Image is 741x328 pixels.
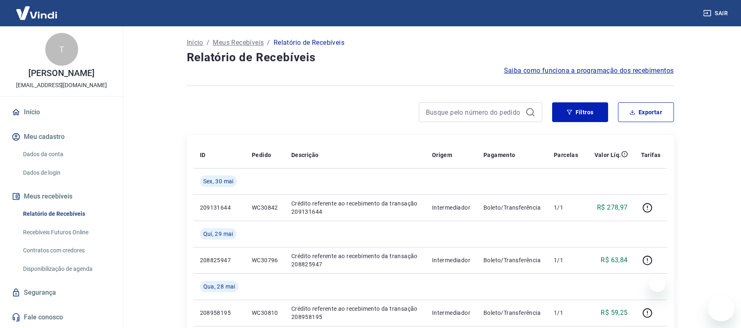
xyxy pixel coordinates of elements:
[483,203,541,212] p: Boleto/Transferência
[20,242,113,259] a: Contratos com credores
[20,206,113,222] a: Relatório de Recebíveis
[552,102,608,122] button: Filtros
[708,295,734,321] iframe: Botão para abrir a janela de mensagens
[291,151,319,159] p: Descrição
[20,146,113,163] a: Dados da conta
[10,308,113,326] a: Fale conosco
[187,38,203,48] a: Início
[432,256,470,264] p: Intermediador
[203,230,233,238] span: Qui, 29 mai
[291,252,419,268] p: Crédito referente ao recebimento da transação 208825947
[252,256,278,264] p: WC30796
[649,275,666,292] iframe: Fechar mensagem
[16,81,107,90] p: [EMAIL_ADDRESS][DOMAIN_NAME]
[597,203,628,213] p: R$ 278,97
[601,308,627,318] p: R$ 59,25
[10,103,113,121] a: Início
[207,38,209,48] p: /
[10,284,113,302] a: Segurança
[200,203,239,212] p: 209131644
[252,203,278,212] p: WC30842
[20,224,113,241] a: Recebíveis Futuros Online
[291,305,419,321] p: Crédito referente ao recebimento da transação 208958195
[45,33,78,66] div: T
[203,282,235,291] span: Qua, 28 mai
[432,309,470,317] p: Intermediador
[595,151,621,159] p: Valor Líq.
[641,151,661,159] p: Tarifas
[291,199,419,216] p: Crédito referente ao recebimento da transação 209131644
[483,309,541,317] p: Boleto/Transferência
[20,164,113,181] a: Dados de login
[20,261,113,277] a: Disponibilização de agenda
[432,203,470,212] p: Intermediador
[274,38,344,48] p: Relatório de Recebíveis
[252,151,271,159] p: Pedido
[203,177,234,185] span: Sex, 30 mai
[432,151,452,159] p: Origem
[702,6,731,21] button: Sair
[618,102,674,122] button: Exportar
[601,255,627,265] p: R$ 63,84
[200,256,239,264] p: 208825947
[504,66,674,76] a: Saiba como funciona a programação dos recebimentos
[252,309,278,317] p: WC30810
[267,38,270,48] p: /
[554,309,578,317] p: 1/1
[483,256,541,264] p: Boleto/Transferência
[200,151,206,159] p: ID
[483,151,516,159] p: Pagamento
[10,187,113,206] button: Meus recebíveis
[10,0,63,25] img: Vindi
[213,38,264,48] a: Meus Recebíveis
[10,128,113,146] button: Meu cadastro
[554,203,578,212] p: 1/1
[187,49,674,66] h4: Relatório de Recebíveis
[28,69,94,78] p: [PERSON_NAME]
[200,309,239,317] p: 208958195
[554,151,578,159] p: Parcelas
[554,256,578,264] p: 1/1
[426,106,522,118] input: Busque pelo número do pedido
